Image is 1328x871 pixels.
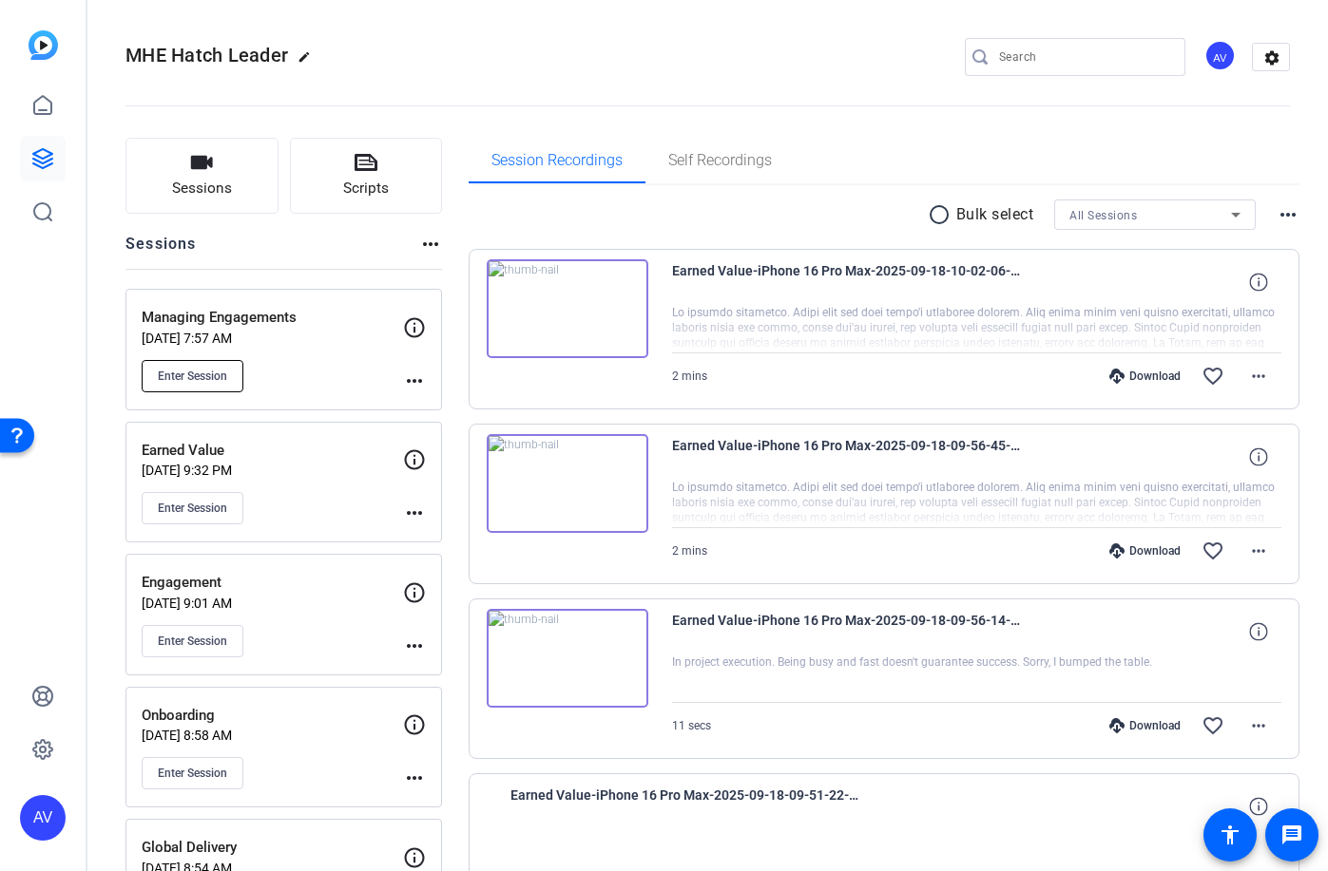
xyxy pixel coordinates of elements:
mat-icon: more_horiz [1247,714,1270,737]
h2: Sessions [125,233,197,269]
span: 11 secs [672,719,711,732]
mat-icon: favorite_border [1202,714,1224,737]
p: Engagement [142,572,403,594]
button: Enter Session [142,360,243,392]
span: Earned Value-iPhone 16 Pro Max-2025-09-18-09-51-22-557-1 [510,784,862,829]
span: Earned Value-iPhone 16 Pro Max-2025-09-18-10-02-06-655-0 [672,259,1024,305]
div: Download [1100,718,1190,733]
button: Enter Session [142,757,243,789]
img: thumb-nail [487,609,648,708]
p: Bulk select [956,203,1034,226]
span: Earned Value-iPhone 16 Pro Max-2025-09-18-09-56-45-476-0 [672,434,1024,480]
button: Scripts [290,138,443,214]
div: AV [20,795,66,841]
img: thumb-nail [487,434,648,533]
span: 2 mins [672,369,707,383]
span: MHE Hatch Leader [125,44,288,66]
mat-icon: more_horiz [403,369,426,392]
mat-icon: accessibility [1219,824,1241,846]
div: Download [1100,369,1190,384]
p: Managing Engagements [142,307,403,329]
mat-icon: more_horiz [419,233,442,256]
span: Enter Session [158,766,227,781]
span: Session Recordings [491,153,623,168]
mat-icon: more_horiz [1247,540,1270,562]
mat-icon: more_horiz [1277,203,1299,226]
mat-icon: message [1280,824,1303,846]
mat-icon: favorite_border [1202,365,1224,388]
button: Enter Session [142,625,243,657]
img: blue-gradient.svg [29,30,58,60]
button: Sessions [125,138,279,214]
mat-icon: more_horiz [403,634,426,657]
mat-icon: more_horiz [403,767,426,789]
p: Global Delivery [142,837,403,859]
p: [DATE] 7:57 AM [142,331,403,346]
div: AV [1204,40,1236,71]
span: 2 mins [672,544,707,558]
img: thumb-nail [487,259,648,358]
input: Search [999,46,1170,68]
mat-icon: more_horiz [403,502,426,524]
div: Download [1100,543,1190,559]
button: Enter Session [142,492,243,524]
span: Enter Session [158,501,227,516]
p: Onboarding [142,705,403,727]
span: Sessions [172,178,232,199]
span: Self Recordings [668,153,772,168]
mat-icon: edit [298,50,320,73]
span: All Sessions [1069,209,1137,222]
span: Scripts [343,178,389,199]
span: Earned Value-iPhone 16 Pro Max-2025-09-18-09-56-14-342-0 [672,609,1024,654]
span: Enter Session [158,369,227,384]
p: [DATE] 9:01 AM [142,596,403,611]
mat-icon: radio_button_unchecked [928,203,956,226]
ngx-avatar: Amanda Vintinner [1204,40,1238,73]
p: Earned Value [142,440,403,462]
span: Enter Session [158,634,227,649]
p: [DATE] 9:32 PM [142,463,403,478]
p: [DATE] 8:58 AM [142,728,403,743]
mat-icon: favorite_border [1202,540,1224,562]
mat-icon: settings [1253,44,1291,72]
mat-icon: more_horiz [1247,365,1270,388]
